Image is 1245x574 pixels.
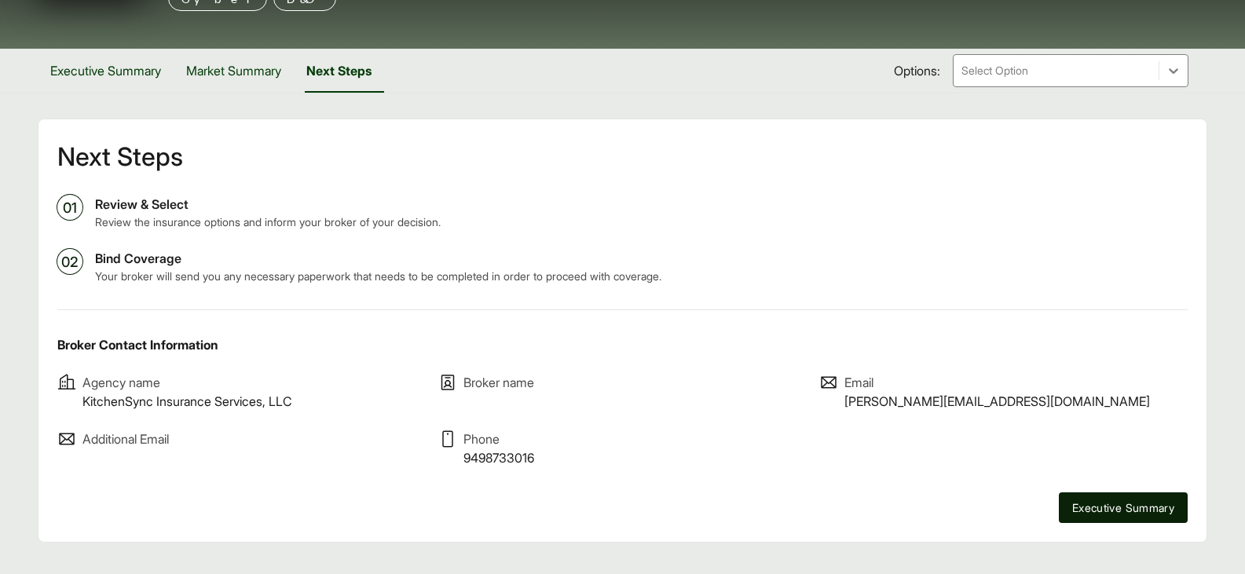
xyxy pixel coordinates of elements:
p: Broker name [463,373,534,392]
p: KitchenSync Insurance Services, LLC [82,392,292,411]
span: Options: [894,61,940,80]
p: Review & Select [95,195,1188,214]
p: Review the insurance options and inform your broker of your decision. [95,214,1188,230]
p: [PERSON_NAME][EMAIL_ADDRESS][DOMAIN_NAME] [844,392,1150,411]
span: Executive Summary [1072,499,1174,516]
button: Executive Summary [38,49,174,93]
p: Additional Email [82,430,169,448]
h2: Next Steps [57,144,1188,170]
button: Executive Summary [1059,492,1188,523]
p: Agency name [82,373,292,392]
button: Market Summary [174,49,294,93]
p: Phone [463,430,534,448]
p: 9498733016 [463,448,534,467]
p: Your broker will send you any necessary paperwork that needs to be completed in order to proceed ... [95,268,1188,284]
p: Bind Coverage [95,249,1188,268]
button: Next Steps [294,49,384,93]
p: Broker Contact Information [57,335,1188,354]
p: Email [844,373,1150,392]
